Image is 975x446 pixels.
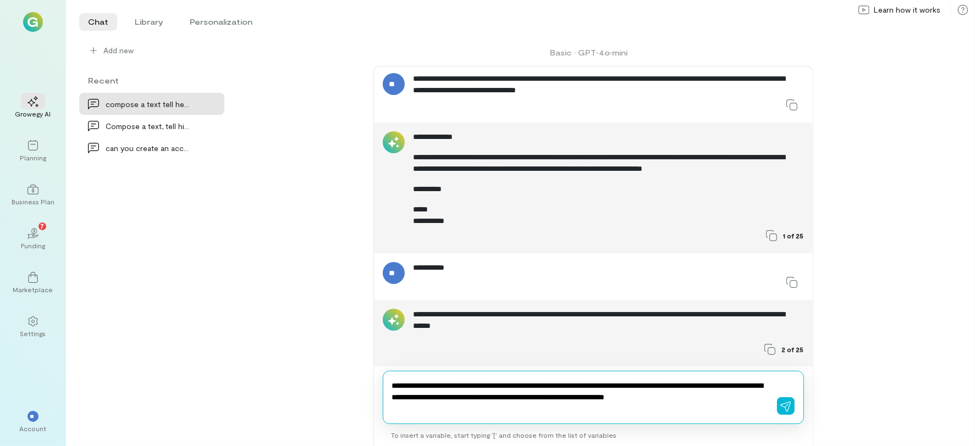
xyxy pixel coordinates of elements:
[20,153,46,162] div: Planning
[103,45,216,56] span: Add new
[20,329,46,338] div: Settings
[79,75,224,86] div: Recent
[79,13,117,31] li: Chat
[13,87,53,127] a: Growegy AI
[784,231,804,240] span: 1 of 25
[15,109,51,118] div: Growegy AI
[13,131,53,171] a: Planning
[383,424,804,446] div: To insert a variable, start typing ‘[’ and choose from the list of variables
[13,219,53,259] a: Funding
[41,221,45,231] span: 7
[12,197,54,206] div: Business Plan
[13,285,53,294] div: Marketplace
[21,241,45,250] div: Funding
[13,307,53,347] a: Settings
[126,13,172,31] li: Library
[181,13,261,31] li: Personalization
[106,120,191,132] div: Compose a text, tell him that I ask the , I mean…
[782,345,804,354] span: 2 of 25
[13,263,53,303] a: Marketplace
[106,142,191,154] div: can you create an account on experian like [PERSON_NAME] a…
[13,175,53,215] a: Business Plan
[874,4,940,15] span: Learn how it works
[106,98,191,110] div: compose a text tell her hi we're already done wit…
[20,424,47,433] div: Account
